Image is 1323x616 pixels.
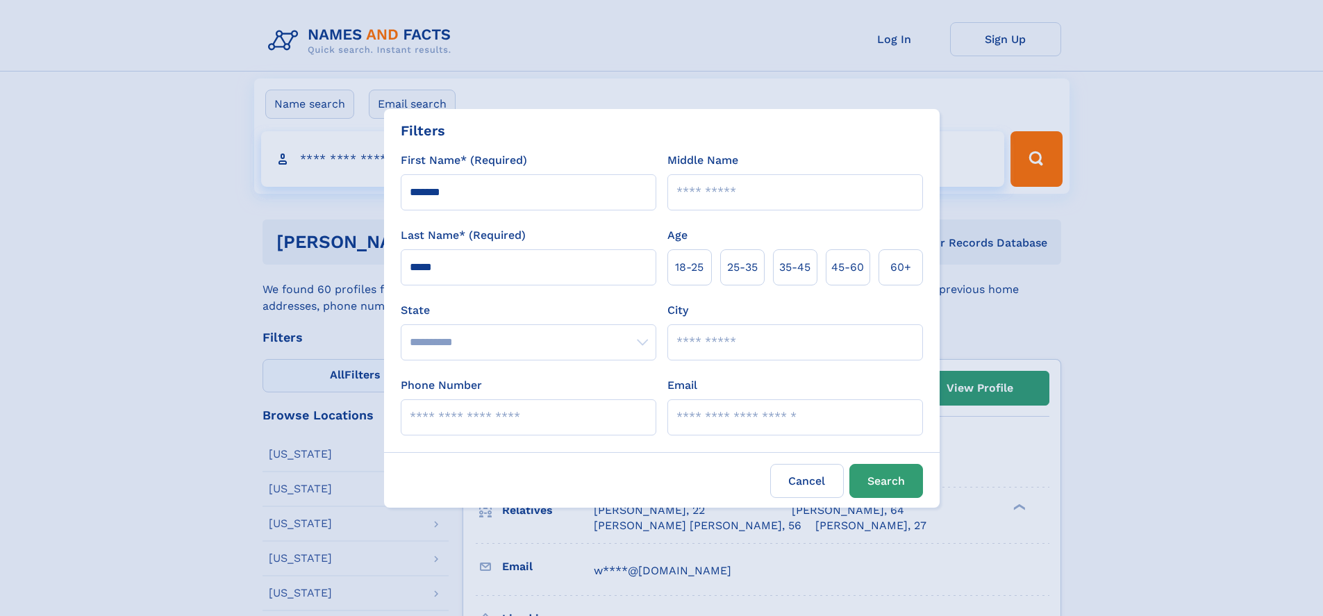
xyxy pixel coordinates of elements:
[727,259,758,276] span: 25‑35
[770,464,844,498] label: Cancel
[401,227,526,244] label: Last Name* (Required)
[401,120,445,141] div: Filters
[401,377,482,394] label: Phone Number
[667,152,738,169] label: Middle Name
[401,152,527,169] label: First Name* (Required)
[667,302,688,319] label: City
[779,259,810,276] span: 35‑45
[890,259,911,276] span: 60+
[667,377,697,394] label: Email
[675,259,704,276] span: 18‑25
[401,302,656,319] label: State
[831,259,864,276] span: 45‑60
[667,227,688,244] label: Age
[849,464,923,498] button: Search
